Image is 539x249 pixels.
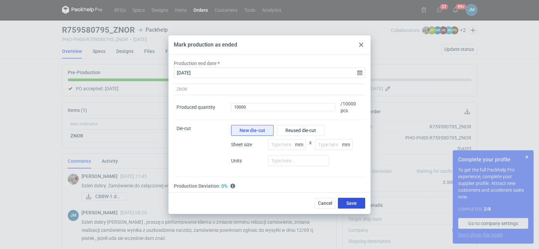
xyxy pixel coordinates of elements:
span: Save [346,201,357,206]
span: x [309,139,312,155]
div: Production Deviation: [174,183,365,189]
p: mm [342,142,353,147]
button: Cancel [315,198,335,209]
button: Reused die-cut [277,125,324,136]
span: New die-cut [240,128,265,133]
span: Reused die-cut [285,128,316,133]
input: Type here... [268,139,306,150]
div: Die-cut [174,120,228,177]
label: Production end date [174,60,216,67]
div: Produced quantity [177,104,215,111]
span: Units [231,157,265,164]
span: Excellent [221,183,227,189]
input: Type here... [268,155,329,166]
p: mm [295,142,306,147]
div: / 10000 pcs [338,95,365,120]
span: Cancel [318,201,332,206]
span: Sheet size [231,141,265,148]
button: Save [338,198,365,209]
button: New die-cut [231,125,274,136]
div: Mark production as ended [174,41,237,49]
span: ZNOR [177,87,187,92]
input: Type here... [315,139,353,150]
